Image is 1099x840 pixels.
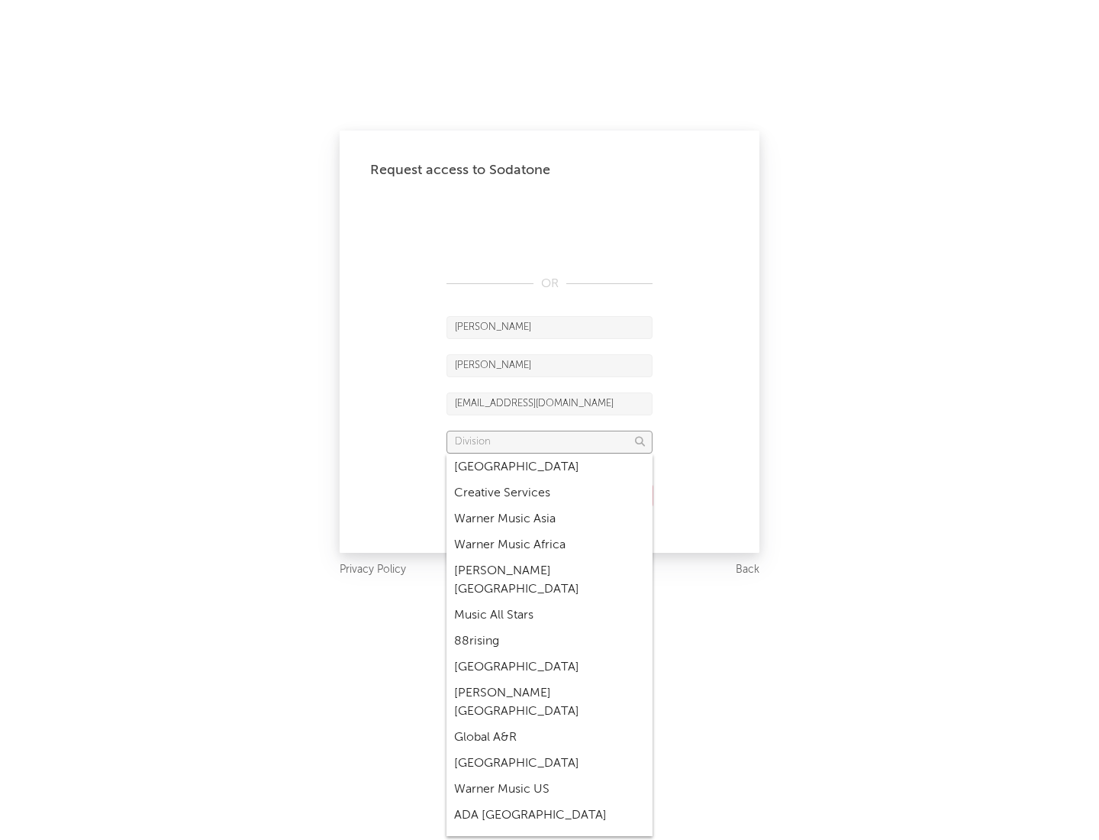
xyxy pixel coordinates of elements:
[446,532,653,558] div: Warner Music Africa
[446,725,653,751] div: Global A&R
[446,454,653,480] div: [GEOGRAPHIC_DATA]
[340,561,406,580] a: Privacy Policy
[446,803,653,829] div: ADA [GEOGRAPHIC_DATA]
[446,603,653,628] div: Music All Stars
[446,654,653,680] div: [GEOGRAPHIC_DATA]
[446,777,653,803] div: Warner Music US
[446,354,653,377] input: Last Name
[446,393,653,415] input: Email
[446,275,653,293] div: OR
[446,480,653,506] div: Creative Services
[446,558,653,603] div: [PERSON_NAME] [GEOGRAPHIC_DATA]
[736,561,759,580] a: Back
[446,751,653,777] div: [GEOGRAPHIC_DATA]
[446,316,653,339] input: First Name
[370,161,729,179] div: Request access to Sodatone
[446,628,653,654] div: 88rising
[446,506,653,532] div: Warner Music Asia
[446,680,653,725] div: [PERSON_NAME] [GEOGRAPHIC_DATA]
[446,431,653,454] input: Division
